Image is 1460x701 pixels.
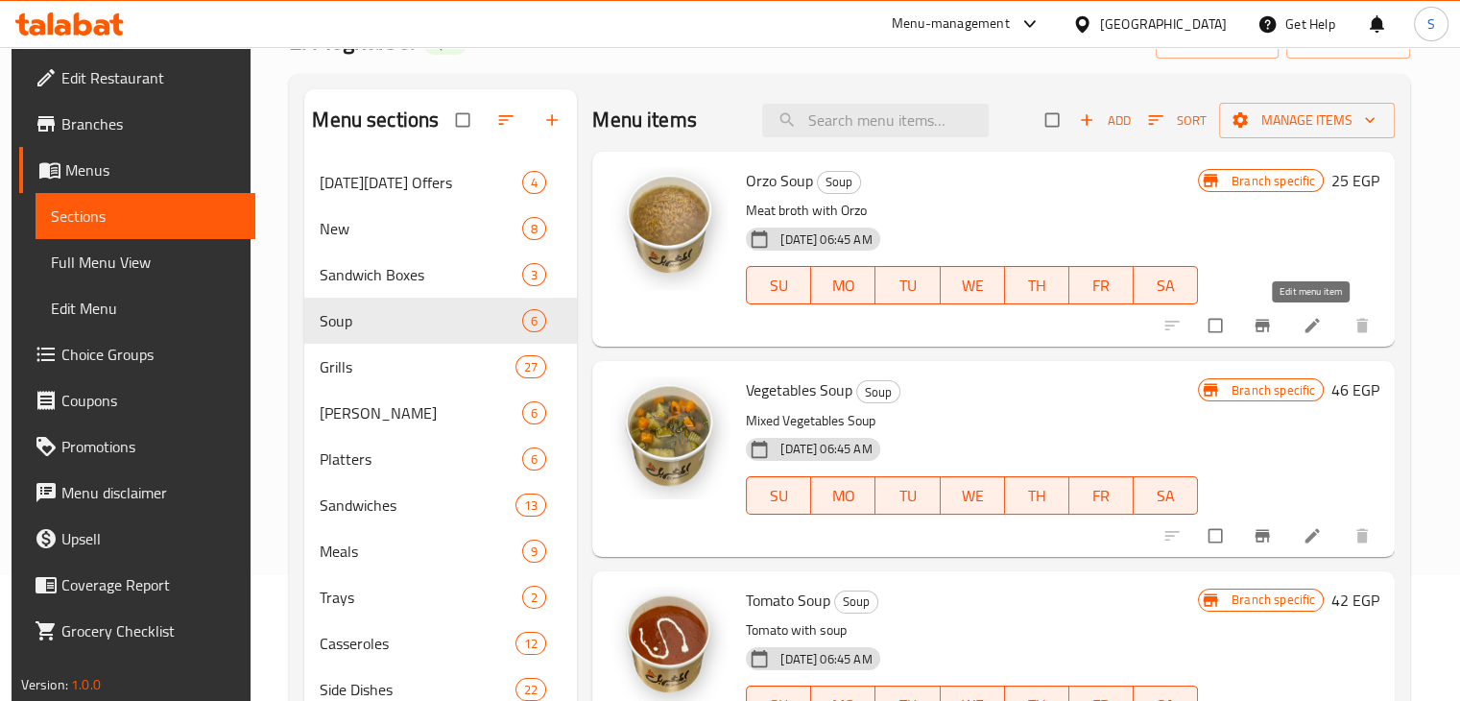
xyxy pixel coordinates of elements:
[1302,29,1395,53] span: export
[523,266,545,284] span: 3
[304,252,577,298] div: Sandwich Boxes3
[592,106,697,134] h2: Menu items
[875,476,940,515] button: TU
[304,344,577,390] div: Grills27
[746,586,830,615] span: Tomato Soup
[817,171,861,194] div: Soup
[320,632,515,655] span: Casseroles
[19,608,255,654] a: Grocery Checklist
[61,527,240,550] span: Upsell
[1197,518,1237,554] span: Select to update
[1079,109,1131,132] span: Add
[320,586,522,609] span: Trays
[762,104,989,137] input: search
[746,199,1198,223] p: Meat broth with Orzo
[746,375,852,404] span: Vegetables Soup
[1069,476,1134,515] button: FR
[65,158,240,181] span: Menus
[523,404,545,423] span: 6
[320,263,522,286] div: Sandwich Boxes
[1331,376,1379,403] h6: 46 EGP
[522,217,546,240] div: items
[516,681,545,699] span: 22
[36,285,255,331] a: Edit Menu
[1219,103,1395,138] button: Manage items
[1303,526,1326,545] a: Edit menu item
[304,574,577,620] div: Trays2
[1141,272,1190,300] span: SA
[444,102,485,138] span: Select all sections
[746,266,811,304] button: SU
[523,543,545,561] span: 9
[746,166,813,195] span: Orzo Soup
[523,312,545,330] span: 6
[523,450,545,469] span: 6
[312,106,439,134] h2: Menu sections
[523,220,545,238] span: 8
[811,476,875,515] button: MO
[1341,515,1387,557] button: delete
[1136,106,1219,135] span: Sort items
[948,482,997,510] span: WE
[856,380,900,403] div: Soup
[61,389,240,412] span: Coupons
[61,619,240,642] span: Grocery Checklist
[19,516,255,562] a: Upsell
[1241,515,1287,557] button: Branch-specific-item
[51,297,240,320] span: Edit Menu
[746,409,1198,433] p: Mixed Vegetables Soup
[19,147,255,193] a: Menus
[1005,476,1069,515] button: TH
[515,632,546,655] div: items
[1013,272,1062,300] span: TH
[1234,109,1379,133] span: Manage items
[1013,482,1062,510] span: TH
[522,447,546,471] div: items
[811,266,875,304] button: MO
[304,436,577,482] div: Platters6
[522,586,546,609] div: items
[941,266,1005,304] button: WE
[320,309,522,332] span: Soup
[516,358,545,376] span: 27
[1341,304,1387,347] button: delete
[773,230,879,249] span: [DATE] 06:45 AM
[36,239,255,285] a: Full Menu View
[320,401,522,424] div: RIZO
[1427,13,1435,35] span: S
[36,193,255,239] a: Sections
[754,482,803,510] span: SU
[1331,167,1379,194] h6: 25 EGP
[304,620,577,666] div: Casseroles12
[1077,272,1126,300] span: FR
[531,99,577,141] button: Add section
[51,205,240,228] span: Sections
[61,343,240,366] span: Choice Groups
[1148,109,1207,132] span: Sort
[304,390,577,436] div: [PERSON_NAME]6
[320,447,522,471] div: Platters
[883,482,932,510] span: TU
[19,470,255,516] a: Menu disclaimer
[1005,266,1069,304] button: TH
[522,401,546,424] div: items
[1134,266,1198,304] button: SA
[516,635,545,653] span: 12
[320,401,522,424] span: [PERSON_NAME]
[1074,106,1136,135] span: Add item
[1331,587,1379,614] h6: 42 EGP
[304,205,577,252] div: New8
[320,494,515,517] span: Sandwiches
[746,618,1198,642] p: Tomato with soup
[320,540,522,563] span: Meals
[941,476,1005,515] button: WE
[1224,591,1323,609] span: Branch specific
[19,377,255,423] a: Coupons
[19,562,255,608] a: Coverage Report
[304,159,577,205] div: [DATE][DATE] Offers4
[522,263,546,286] div: items
[1077,482,1126,510] span: FR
